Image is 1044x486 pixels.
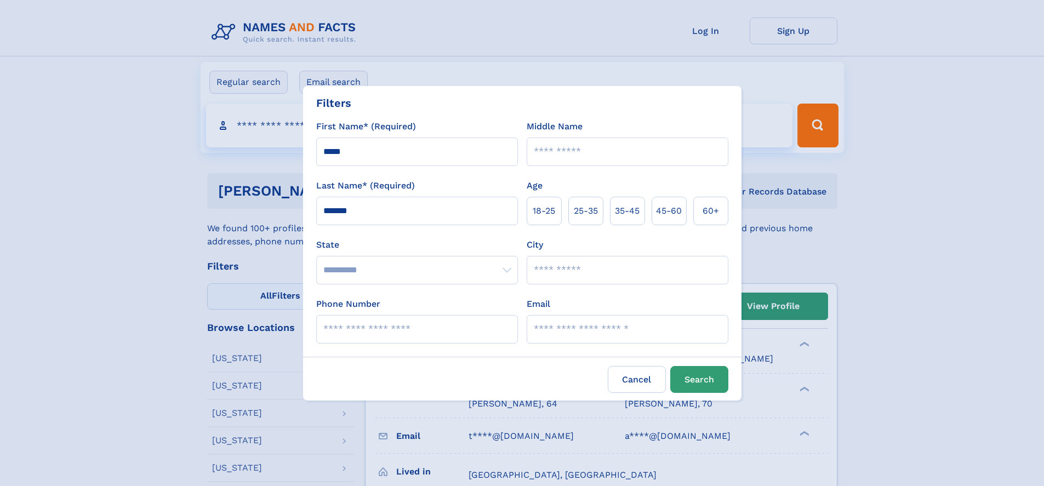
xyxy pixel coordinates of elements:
[316,238,518,251] label: State
[316,179,415,192] label: Last Name* (Required)
[527,298,550,311] label: Email
[527,238,543,251] label: City
[670,366,728,393] button: Search
[615,204,640,218] span: 35‑45
[527,120,583,133] label: Middle Name
[533,204,555,218] span: 18‑25
[656,204,682,218] span: 45‑60
[527,179,543,192] label: Age
[608,366,666,393] label: Cancel
[703,204,719,218] span: 60+
[316,120,416,133] label: First Name* (Required)
[574,204,598,218] span: 25‑35
[316,95,351,111] div: Filters
[316,298,380,311] label: Phone Number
